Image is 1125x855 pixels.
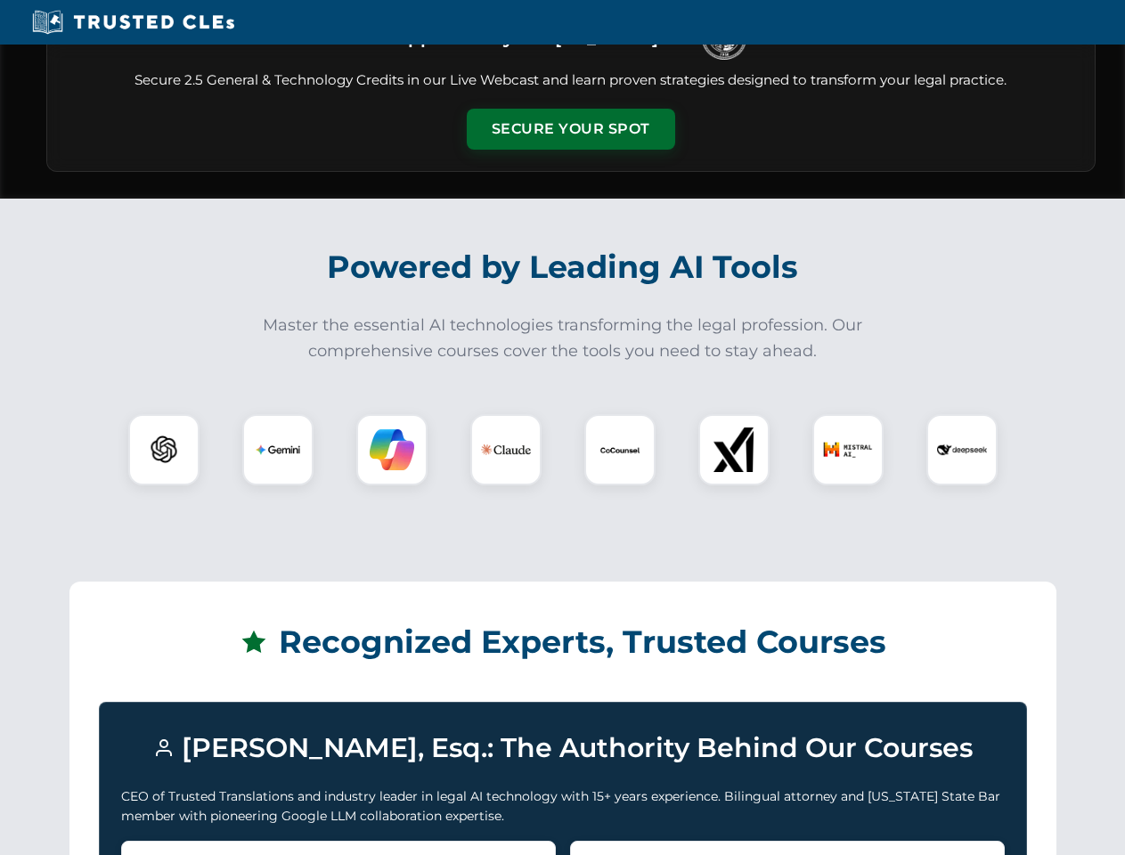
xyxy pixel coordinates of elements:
[598,427,642,472] img: CoCounsel Logo
[481,425,531,475] img: Claude Logo
[128,414,200,485] div: ChatGPT
[256,427,300,472] img: Gemini Logo
[27,9,240,36] img: Trusted CLEs
[712,427,756,472] img: xAI Logo
[370,427,414,472] img: Copilot Logo
[138,424,190,476] img: ChatGPT Logo
[470,414,542,485] div: Claude
[69,236,1056,298] h2: Powered by Leading AI Tools
[121,786,1005,826] p: CEO of Trusted Translations and industry leader in legal AI technology with 15+ years experience....
[937,425,987,475] img: DeepSeek Logo
[99,611,1027,673] h2: Recognized Experts, Trusted Courses
[121,724,1005,772] h3: [PERSON_NAME], Esq.: The Authority Behind Our Courses
[467,109,675,150] button: Secure Your Spot
[356,414,428,485] div: Copilot
[69,70,1073,91] p: Secure 2.5 General & Technology Credits in our Live Webcast and learn proven strategies designed ...
[251,313,875,364] p: Master the essential AI technologies transforming the legal profession. Our comprehensive courses...
[584,414,656,485] div: CoCounsel
[698,414,770,485] div: xAI
[823,425,873,475] img: Mistral AI Logo
[812,414,884,485] div: Mistral AI
[242,414,314,485] div: Gemini
[926,414,998,485] div: DeepSeek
